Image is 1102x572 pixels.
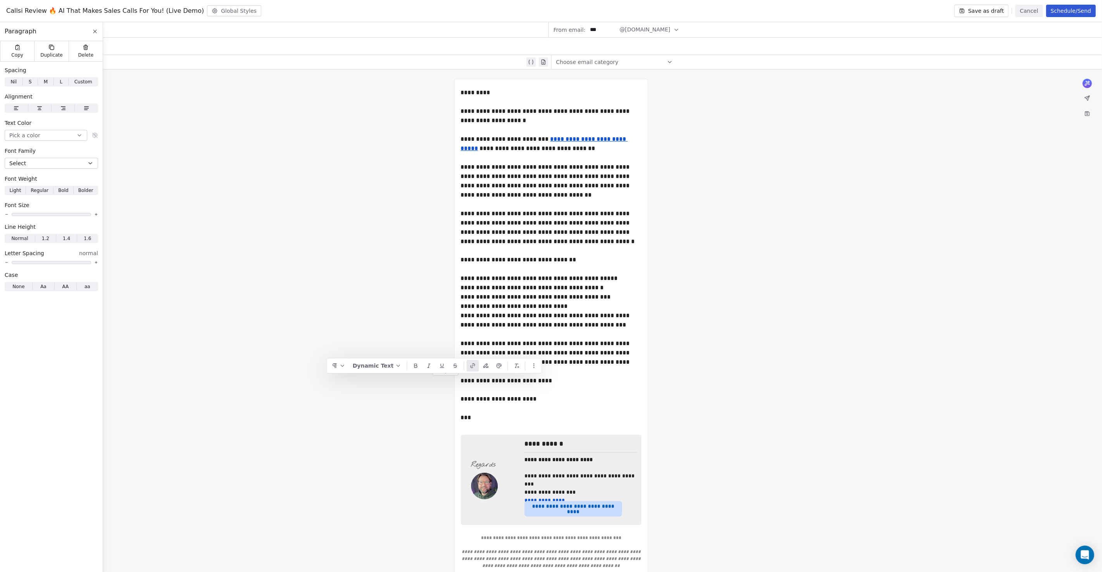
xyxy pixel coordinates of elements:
button: Dynamic Text [350,360,405,372]
span: None [12,283,24,290]
span: @[DOMAIN_NAME] [619,26,670,34]
span: aa [85,283,90,290]
button: Save as draft [954,5,1009,17]
span: Bold [58,187,69,194]
span: Duplicate [40,52,62,58]
span: Light [9,187,21,194]
span: Aa [40,283,47,290]
span: Delete [78,52,94,58]
span: normal [79,249,98,257]
span: Font Family [5,147,36,155]
span: Font Weight [5,175,37,183]
span: Custom [74,78,92,85]
span: From email: [554,26,585,34]
span: M [44,78,48,85]
span: 1.2 [42,235,49,242]
button: Pick a color [5,130,87,141]
span: Copy [11,52,23,58]
span: Alignment [5,93,33,100]
span: Paragraph [5,27,36,36]
span: Line Height [5,223,36,231]
span: 1.4 [63,235,70,242]
span: Text Color [5,119,31,127]
span: Bolder [78,187,93,194]
button: Cancel [1015,5,1043,17]
span: L [60,78,62,85]
span: Nil [10,78,17,85]
span: Case [5,271,18,279]
span: Letter Spacing [5,249,44,257]
span: S [29,78,32,85]
span: AA [62,283,69,290]
span: Callsi Review 🔥 AI That Makes Sales Calls For You! (Live Demo) [6,6,204,16]
span: Regular [31,187,48,194]
span: Normal [11,235,28,242]
button: Schedule/Send [1046,5,1096,17]
button: Global Styles [207,5,261,16]
span: Choose email category [556,58,619,66]
span: 1.6 [84,235,91,242]
div: Open Intercom Messenger [1076,546,1094,564]
span: Spacing [5,66,26,74]
span: Font Size [5,201,29,209]
span: Select [9,159,26,167]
